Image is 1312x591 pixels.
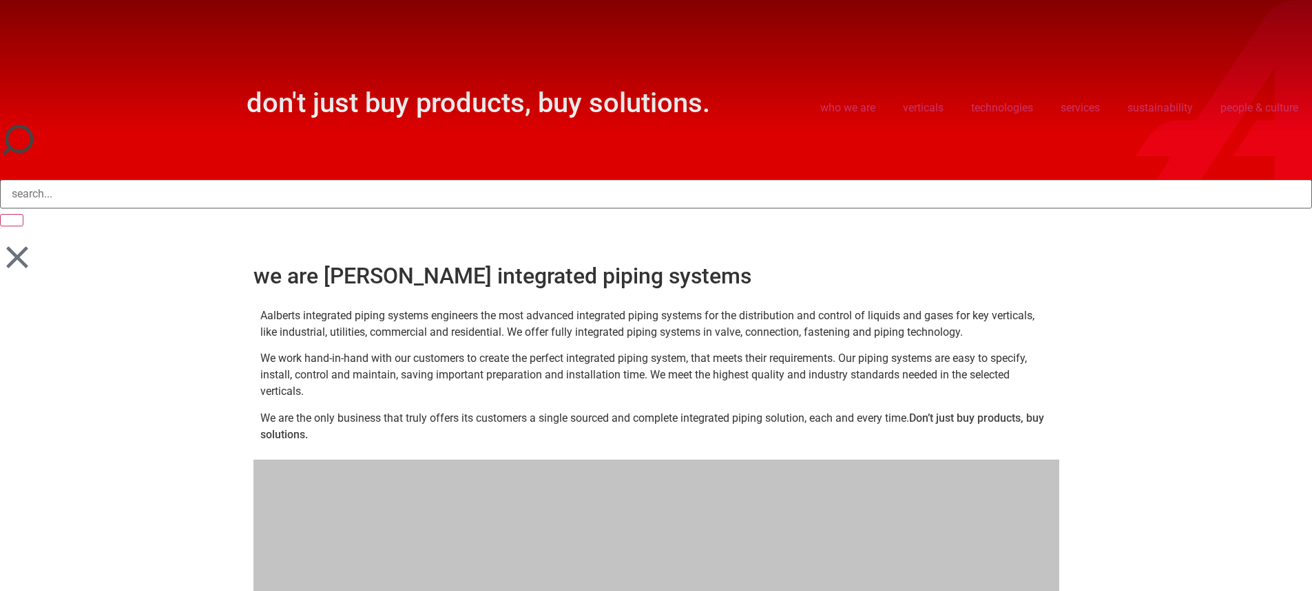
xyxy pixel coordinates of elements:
[253,265,1059,287] h2: we are [PERSON_NAME] integrated piping systems
[260,410,1052,443] p: We are the only business that truly offers its customers a single sourced and complete integrated...
[806,92,889,124] a: who we are
[889,92,957,124] a: verticals
[1207,92,1312,124] a: people & culture
[1047,92,1114,124] a: services
[1114,92,1207,124] a: sustainability
[957,92,1047,124] a: technologies
[260,308,1052,341] p: Aalberts integrated piping systems engineers the most advanced integrated piping systems for the ...
[260,411,1044,441] strong: Don’t just buy products, buy solutions.
[260,350,1052,400] p: We work hand-in-hand with our customers to create the perfect integrated piping system, that meet...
